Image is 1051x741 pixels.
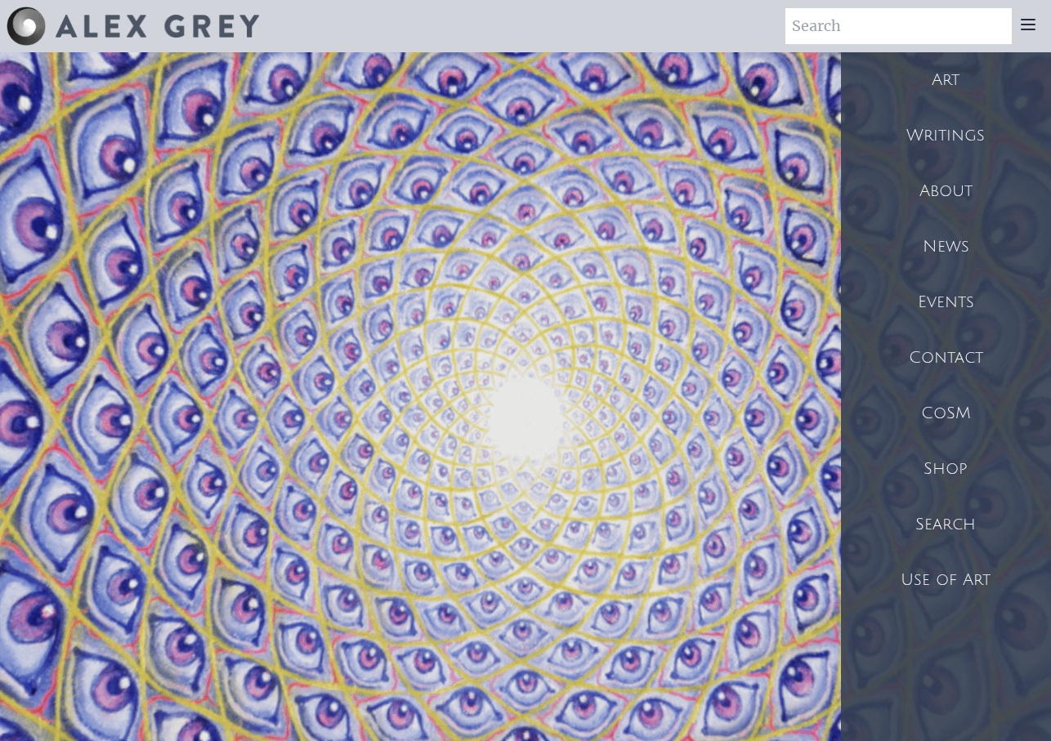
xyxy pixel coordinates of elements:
a: About [841,163,1051,219]
a: Contact [841,330,1051,386]
a: Search [841,497,1051,552]
a: Events [841,275,1051,330]
a: Writings [841,108,1051,163]
a: Shop [841,441,1051,497]
a: Art [841,52,1051,108]
input: Search [785,8,1012,44]
a: News [841,219,1051,275]
a: Use of Art [841,552,1051,608]
a: CoSM [841,386,1051,441]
